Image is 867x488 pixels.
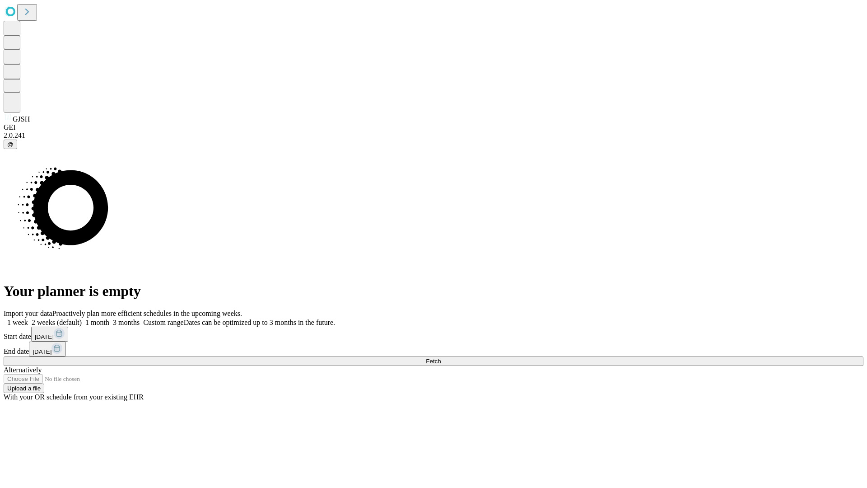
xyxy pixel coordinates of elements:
span: [DATE] [33,348,51,355]
h1: Your planner is empty [4,283,863,300]
span: GJSH [13,115,30,123]
span: 3 months [113,319,140,326]
span: Dates can be optimized up to 3 months in the future. [184,319,335,326]
span: 2 weeks (default) [32,319,82,326]
button: Upload a file [4,384,44,393]
span: 1 week [7,319,28,326]
span: 1 month [85,319,109,326]
span: @ [7,141,14,148]
button: @ [4,140,17,149]
span: Alternatively [4,366,42,374]
span: Proactively plan more efficient schedules in the upcoming weeks. [52,310,242,317]
span: Import your data [4,310,52,317]
span: [DATE] [35,333,54,340]
span: Custom range [143,319,183,326]
button: Fetch [4,357,863,366]
div: 2.0.241 [4,131,863,140]
span: With your OR schedule from your existing EHR [4,393,144,401]
span: Fetch [426,358,441,365]
button: [DATE] [31,327,68,342]
div: GEI [4,123,863,131]
div: End date [4,342,863,357]
button: [DATE] [29,342,66,357]
div: Start date [4,327,863,342]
